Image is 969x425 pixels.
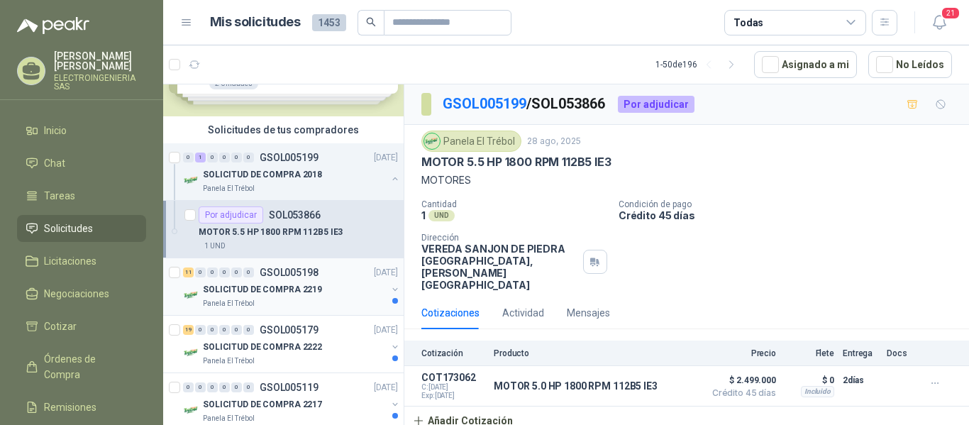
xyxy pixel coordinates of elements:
[366,17,376,27] span: search
[44,155,65,171] span: Chat
[183,344,200,361] img: Company Logo
[44,399,96,415] span: Remisiones
[705,389,776,397] span: Crédito 45 días
[203,283,322,297] p: SOLICITUD DE COMPRA 2219
[203,355,255,367] p: Panela El Trébol
[243,325,254,335] div: 0
[785,348,834,358] p: Flete
[733,15,763,31] div: Todas
[941,6,960,20] span: 21
[44,286,109,302] span: Negociaciones
[183,379,401,424] a: 0 0 0 0 0 0 GSOL005119[DATE] Company LogoSOLICITUD DE COMPRA 2217Panela El Trébol
[619,209,963,221] p: Crédito 45 días
[801,386,834,397] div: Incluido
[926,10,952,35] button: 21
[231,153,242,162] div: 0
[374,151,398,165] p: [DATE]
[312,14,346,31] span: 1453
[17,280,146,307] a: Negociaciones
[374,266,398,280] p: [DATE]
[44,221,93,236] span: Solicitudes
[183,149,401,194] a: 0 1 0 0 0 0 GSOL005199[DATE] Company LogoSOLICITUD DE COMPRA 2018Panela El Trébol
[183,325,194,335] div: 19
[183,267,194,277] div: 11
[183,264,401,309] a: 11 0 0 0 0 0 GSOL005198[DATE] Company LogoSOLICITUD DE COMPRA 2219Panela El Trébol
[424,133,440,149] img: Company Logo
[754,51,857,78] button: Asignado a mi
[17,248,146,275] a: Licitaciones
[44,351,133,382] span: Órdenes de Compra
[17,394,146,421] a: Remisiones
[421,233,577,243] p: Dirección
[655,53,743,76] div: 1 - 50 de 196
[785,372,834,389] p: $ 0
[183,287,200,304] img: Company Logo
[203,341,322,354] p: SOLICITUD DE COMPRA 2222
[243,382,254,392] div: 0
[17,117,146,144] a: Inicio
[203,183,255,194] p: Panela El Trébol
[195,325,206,335] div: 0
[705,372,776,389] span: $ 2.499.000
[443,95,526,112] a: GSOL005199
[705,348,776,358] p: Precio
[17,313,146,340] a: Cotizar
[195,382,206,392] div: 0
[421,243,577,291] p: VEREDA SANJON DE PIEDRA [GEOGRAPHIC_DATA] , [PERSON_NAME][GEOGRAPHIC_DATA]
[219,267,230,277] div: 0
[260,153,319,162] p: GSOL005199
[527,135,581,148] p: 28 ago, 2025
[619,199,963,209] p: Condición de pago
[17,215,146,242] a: Solicitudes
[843,372,878,389] p: 2 días
[421,199,607,209] p: Cantidad
[421,305,480,321] div: Cotizaciones
[203,298,255,309] p: Panela El Trébol
[183,153,194,162] div: 0
[183,172,200,189] img: Company Logo
[44,253,96,269] span: Licitaciones
[374,324,398,337] p: [DATE]
[868,51,952,78] button: No Leídos
[195,267,206,277] div: 0
[421,209,426,221] p: 1
[163,116,404,143] div: Solicitudes de tus compradores
[163,201,404,258] a: Por adjudicarSOL053866MOTOR 5.5 HP 1800 RPM 112B5 IE31 UND
[219,153,230,162] div: 0
[207,325,218,335] div: 0
[219,325,230,335] div: 0
[887,348,915,358] p: Docs
[54,74,146,91] p: ELECTROINGENIERIA SAS
[44,319,77,334] span: Cotizar
[374,381,398,394] p: [DATE]
[428,210,455,221] div: UND
[17,182,146,209] a: Tareas
[231,325,242,335] div: 0
[44,188,75,204] span: Tareas
[421,348,485,358] p: Cotización
[618,96,694,113] div: Por adjudicar
[203,413,255,424] p: Panela El Trébol
[494,380,658,392] p: MOTOR 5.0 HP 1800 RPM 112B5 IE3
[17,346,146,388] a: Órdenes de Compra
[195,153,206,162] div: 1
[183,402,200,419] img: Company Logo
[203,168,322,182] p: SOLICITUD DE COMPRA 2018
[210,12,301,33] h1: Mis solicitudes
[502,305,544,321] div: Actividad
[243,267,254,277] div: 0
[243,153,254,162] div: 0
[231,382,242,392] div: 0
[199,206,263,223] div: Por adjudicar
[494,348,697,358] p: Producto
[443,93,607,115] p: / SOL053866
[54,51,146,71] p: [PERSON_NAME] [PERSON_NAME]
[203,398,322,412] p: SOLICITUD DE COMPRA 2217
[207,153,218,162] div: 0
[207,267,218,277] div: 0
[421,155,611,170] p: MOTOR 5.5 HP 1800 RPM 112B5 IE3
[199,241,231,252] div: 1 UND
[421,392,485,400] span: Exp: [DATE]
[183,321,401,367] a: 19 0 0 0 0 0 GSOL005179[DATE] Company LogoSOLICITUD DE COMPRA 2222Panela El Trébol
[199,226,343,239] p: MOTOR 5.5 HP 1800 RPM 112B5 IE3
